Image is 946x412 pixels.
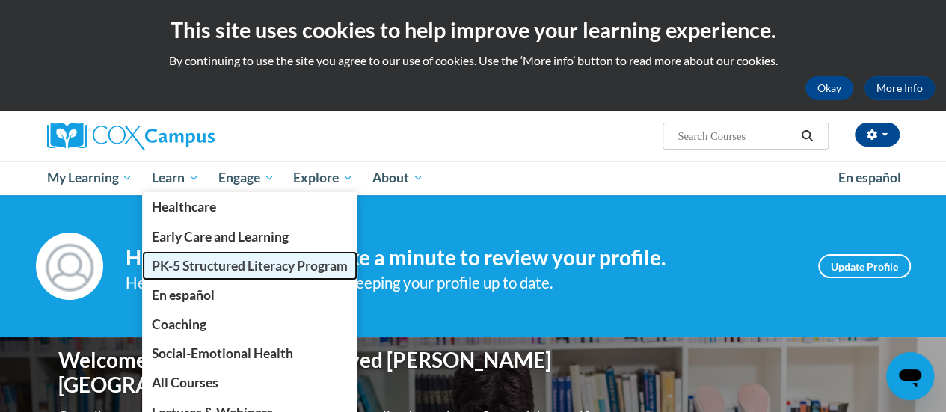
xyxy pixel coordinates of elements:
iframe: Button to launch messaging window [886,352,934,400]
a: Update Profile [818,254,911,278]
input: Search Courses [676,127,796,145]
a: En español [829,162,911,194]
a: More Info [864,76,935,100]
p: By continuing to use the site you agree to our use of cookies. Use the ‘More info’ button to read... [11,52,935,69]
button: Search [796,127,818,145]
a: Healthcare [142,192,357,221]
span: All Courses [152,375,218,390]
div: Main menu [36,161,911,195]
span: PK-5 Structured Literacy Program [152,258,348,274]
span: My Learning [46,169,132,187]
span: Early Care and Learning [152,229,289,245]
a: Early Care and Learning [142,222,357,251]
div: Help improve your experience by keeping your profile up to date. [126,271,796,295]
span: Explore [293,169,353,187]
a: En español [142,280,357,310]
button: Okay [805,76,853,100]
a: Coaching [142,310,357,339]
h1: Welcome to the new and improved [PERSON_NAME][GEOGRAPHIC_DATA] [58,348,601,398]
span: Engage [218,169,274,187]
a: Cox Campus [47,123,316,150]
img: Cox Campus [47,123,215,150]
a: About [363,161,433,195]
a: Explore [283,161,363,195]
a: My Learning [37,161,143,195]
span: En español [152,287,215,303]
span: Coaching [152,316,206,332]
img: Profile Image [36,233,103,300]
a: PK-5 Structured Literacy Program [142,251,357,280]
span: Learn [152,169,199,187]
h2: This site uses cookies to help improve your learning experience. [11,15,935,45]
a: All Courses [142,368,357,397]
a: Engage [209,161,284,195]
span: Healthcare [152,199,216,215]
span: About [372,169,423,187]
a: Social-Emotional Health [142,339,357,368]
h4: Hi [PERSON_NAME]! Take a minute to review your profile. [126,245,796,271]
a: Learn [142,161,209,195]
span: En español [838,170,901,185]
button: Account Settings [855,123,900,147]
span: Social-Emotional Health [152,345,293,361]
